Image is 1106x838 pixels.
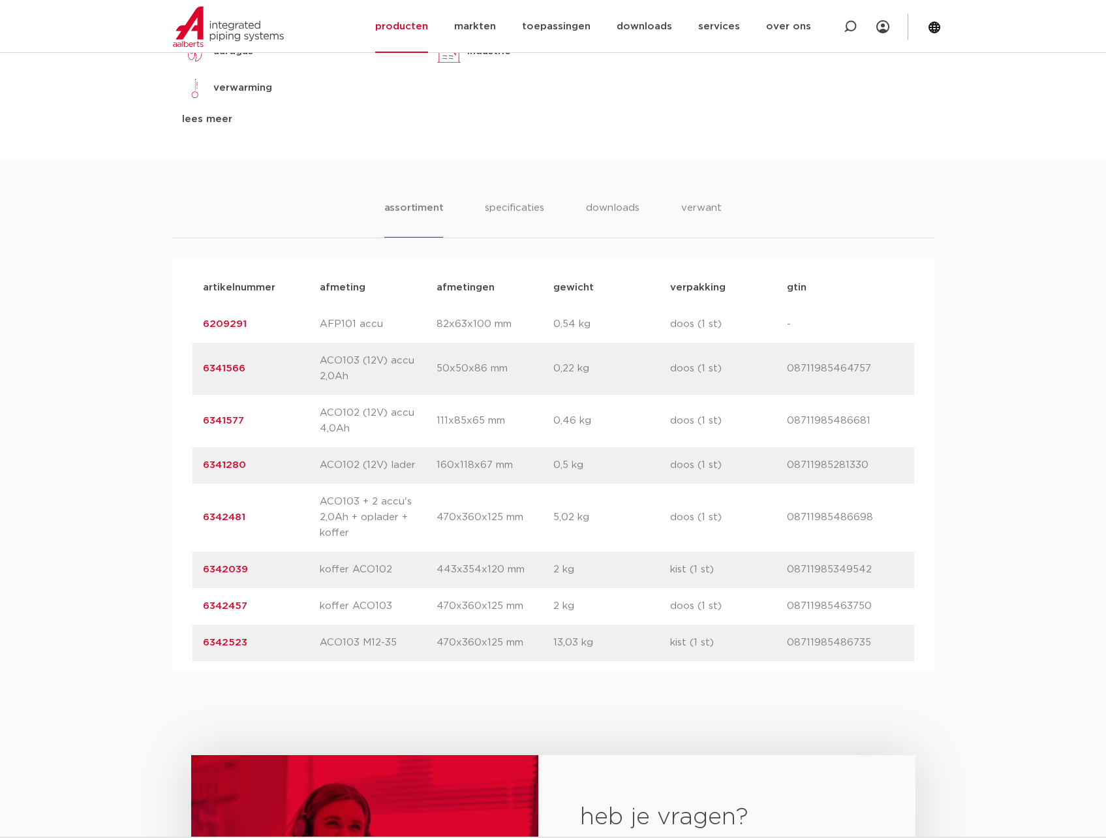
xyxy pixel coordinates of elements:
a: 6342481 [203,512,245,522]
p: 470x360x125 mm [437,510,553,525]
p: 0,5 kg [553,458,670,473]
p: 0,46 kg [553,413,670,429]
p: doos (1 st) [670,361,787,377]
p: 0,22 kg [553,361,670,377]
li: assortiment [384,200,444,238]
p: 08711985486735 [787,635,904,651]
img: verwarming [182,75,208,101]
p: 2 kg [553,562,670,578]
p: 470x360x125 mm [437,635,553,651]
li: downloads [586,200,639,238]
p: kist (1 st) [670,635,787,651]
p: ACO102 (12V) accu 4,0Ah [320,405,437,437]
p: ACO103 (12V) accu 2,0Ah [320,353,437,384]
p: gtin [787,280,904,296]
a: 6342523 [203,638,247,647]
p: 08711985464757 [787,361,904,377]
p: afmeting [320,280,437,296]
p: 08711985463750 [787,598,904,614]
p: 50x50x86 mm [437,361,553,377]
p: ACO103 M12-35 [320,635,437,651]
div: lees meer [182,112,416,127]
p: doos (1 st) [670,458,787,473]
p: ACO103 + 2 accu's 2,0Ah + oplader + koffer [320,494,437,541]
p: doos (1 st) [670,598,787,614]
h2: heb je vragen? [580,802,873,833]
a: 6342457 [203,601,247,611]
li: verwant [681,200,722,238]
p: doos (1 st) [670,317,787,332]
a: 6342039 [203,565,248,574]
p: 470x360x125 mm [437,598,553,614]
a: 6341566 [203,364,245,373]
p: 0,54 kg [553,317,670,332]
p: 5,02 kg [553,510,670,525]
p: 08711985486681 [787,413,904,429]
p: doos (1 st) [670,510,787,525]
p: ACO102 (12V) lader [320,458,437,473]
p: 111x85x65 mm [437,413,553,429]
p: doos (1 st) [670,413,787,429]
p: afmetingen [437,280,553,296]
p: 2 kg [553,598,670,614]
p: koffer ACO102 [320,562,437,578]
p: verwarming [213,80,272,96]
a: 6209291 [203,319,247,329]
p: kist (1 st) [670,562,787,578]
p: 08711985349542 [787,562,904,578]
p: 13,03 kg [553,635,670,651]
p: koffer ACO103 [320,598,437,614]
p: 82x63x100 mm [437,317,553,332]
li: specificaties [485,200,544,238]
p: AFP101 accu [320,317,437,332]
p: 08711985281330 [787,458,904,473]
a: 6341577 [203,416,244,426]
p: 08711985486698 [787,510,904,525]
p: - [787,317,904,332]
p: verpakking [670,280,787,296]
p: 443x354x120 mm [437,562,553,578]
p: 160x118x67 mm [437,458,553,473]
p: gewicht [553,280,670,296]
p: artikelnummer [203,280,320,296]
a: 6341280 [203,460,246,470]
